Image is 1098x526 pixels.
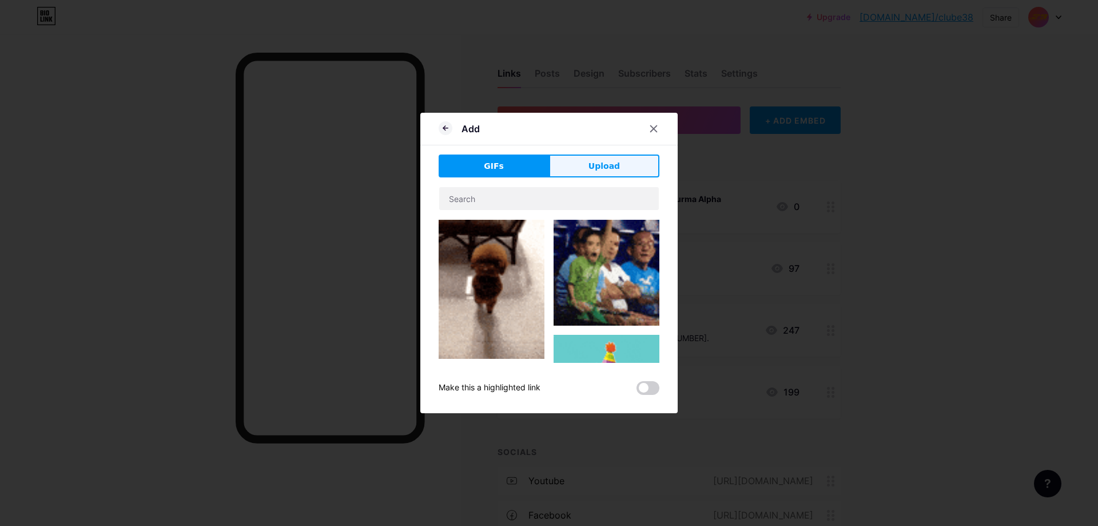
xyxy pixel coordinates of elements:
[554,335,659,441] img: Gihpy
[439,187,659,210] input: Search
[439,381,540,395] div: Make this a highlighted link
[554,220,659,326] img: Gihpy
[462,122,480,136] div: Add
[588,160,620,172] span: Upload
[484,160,504,172] span: GIFs
[549,155,659,177] button: Upload
[439,155,549,177] button: GIFs
[439,220,544,359] img: Gihpy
